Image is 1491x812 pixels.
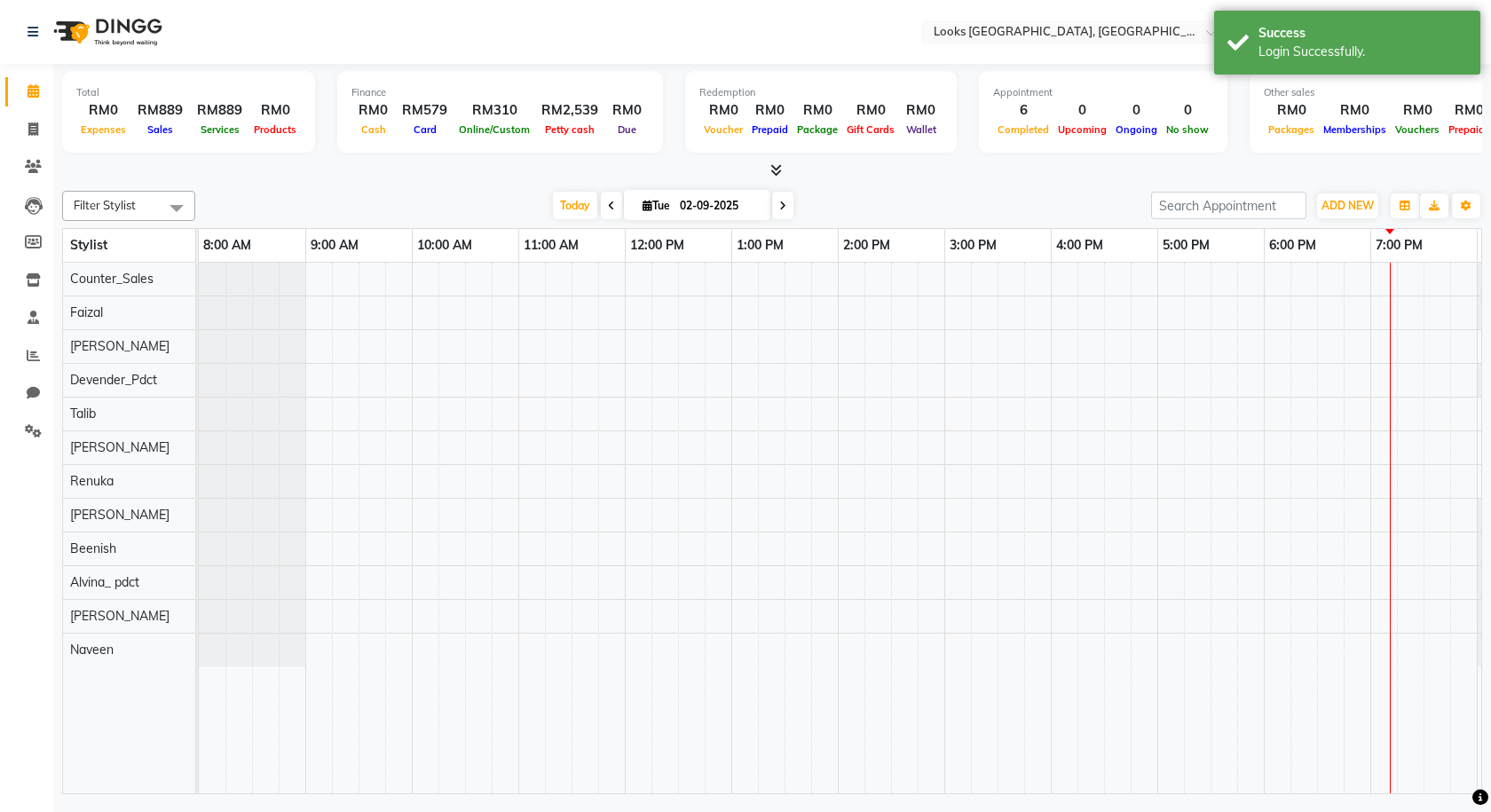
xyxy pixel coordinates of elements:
[70,540,116,556] span: Beenish
[306,233,363,258] a: 9:00 AM
[945,233,1001,258] a: 3:00 PM
[793,123,842,136] span: Package
[70,271,154,287] span: Counter_Sales
[613,123,641,136] span: Due
[395,100,454,121] div: RM579
[351,85,649,100] div: Finance
[1162,100,1213,121] div: 0
[45,7,167,57] img: logo
[540,123,599,136] span: Petty cash
[454,100,534,121] div: RM310
[519,233,583,258] a: 11:00 AM
[1321,199,1374,212] span: ADD NEW
[70,507,170,523] span: [PERSON_NAME]
[130,100,190,121] div: RM889
[747,100,793,121] div: RM0
[196,123,244,136] span: Services
[1317,193,1378,218] button: ADD NEW
[1162,123,1213,136] span: No show
[839,233,895,258] a: 2:00 PM
[409,123,441,136] span: Card
[1265,233,1321,258] a: 6:00 PM
[249,123,301,136] span: Products
[70,473,114,489] span: Renuka
[1264,123,1319,136] span: Packages
[699,85,943,100] div: Redemption
[605,100,649,121] div: RM0
[70,608,170,624] span: [PERSON_NAME]
[534,100,605,121] div: RM2,539
[70,237,107,253] span: Stylist
[842,123,899,136] span: Gift Cards
[993,100,1053,121] div: 6
[638,199,674,212] span: Tue
[699,123,747,136] span: Voucher
[74,198,136,212] span: Filter Stylist
[626,233,689,258] a: 12:00 PM
[70,574,139,590] span: Alvina_ pdct
[553,192,597,219] span: Today
[1264,100,1319,121] div: RM0
[1151,192,1306,219] input: Search Appointment
[993,85,1213,100] div: Appointment
[793,100,842,121] div: RM0
[357,123,390,136] span: Cash
[899,100,943,121] div: RM0
[674,193,763,219] input: 2025-09-02
[76,123,130,136] span: Expenses
[1258,43,1467,61] div: Login Successfully.
[143,123,177,136] span: Sales
[1258,24,1467,43] div: Success
[1319,123,1391,136] span: Memberships
[1111,123,1162,136] span: Ongoing
[76,85,301,100] div: Total
[1391,100,1444,121] div: RM0
[413,233,477,258] a: 10:00 AM
[70,439,170,455] span: [PERSON_NAME]
[902,123,941,136] span: Wallet
[199,233,256,258] a: 8:00 AM
[732,233,788,258] a: 1:00 PM
[1158,233,1214,258] a: 5:00 PM
[249,100,301,121] div: RM0
[70,406,96,422] span: Talib
[993,123,1053,136] span: Completed
[190,100,249,121] div: RM889
[70,304,103,320] span: Faizal
[1052,233,1108,258] a: 4:00 PM
[1319,100,1391,121] div: RM0
[1053,100,1111,121] div: 0
[1371,233,1427,258] a: 7:00 PM
[70,372,157,388] span: Devender_Pdct
[1111,100,1162,121] div: 0
[699,100,747,121] div: RM0
[76,100,130,121] div: RM0
[1391,123,1444,136] span: Vouchers
[842,100,899,121] div: RM0
[747,123,793,136] span: Prepaid
[70,642,114,658] span: Naveen
[454,123,534,136] span: Online/Custom
[1053,123,1111,136] span: Upcoming
[70,338,170,354] span: [PERSON_NAME]
[351,100,395,121] div: RM0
